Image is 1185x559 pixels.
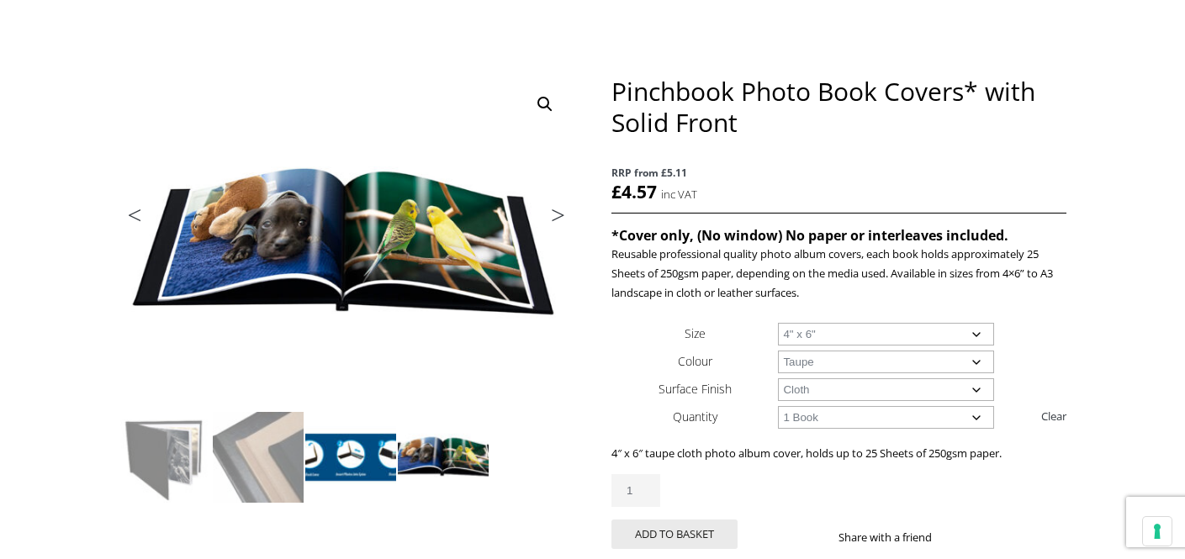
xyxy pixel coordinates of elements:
img: Pinchbook Photo Book Covers* with Solid Front - Image 3 [305,412,396,503]
img: Pinchbook Photo Book Covers* with Solid Front [120,412,211,503]
bdi: 4.57 [611,180,657,203]
button: Your consent preferences for tracking technologies [1143,517,1172,546]
input: Product quantity [611,474,660,507]
img: email sharing button [992,530,1006,544]
a: View full-screen image gallery [530,89,560,119]
img: Pinchbook Photo Book Covers* with Solid Front - Image 2 [213,412,304,503]
label: Colour [678,353,712,369]
label: Quantity [673,409,717,425]
p: Share with a friend [838,528,952,547]
button: Add to basket [611,519,738,549]
h1: Pinchbook Photo Book Covers* with Solid Front [611,76,1066,138]
p: Reusable professional quality photo album covers, each book holds approximately 25 Sheets of 250g... [611,245,1066,303]
label: Surface Finish [659,381,732,397]
span: RRP from £5.11 [611,163,1066,182]
img: facebook sharing button [952,530,965,544]
img: twitter sharing button [972,530,986,544]
label: Size [685,325,706,341]
span: £ [611,180,622,203]
h4: *Cover only, (No window) No paper or interleaves included. [611,226,1066,245]
img: Pinchbook Photo Book Covers* with Solid Front - Image 4 [398,412,489,503]
p: 4″ x 6″ taupe cloth photo album cover, holds up to 25 Sheets of 250gsm paper. [611,444,1066,463]
a: Clear options [1041,403,1066,430]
